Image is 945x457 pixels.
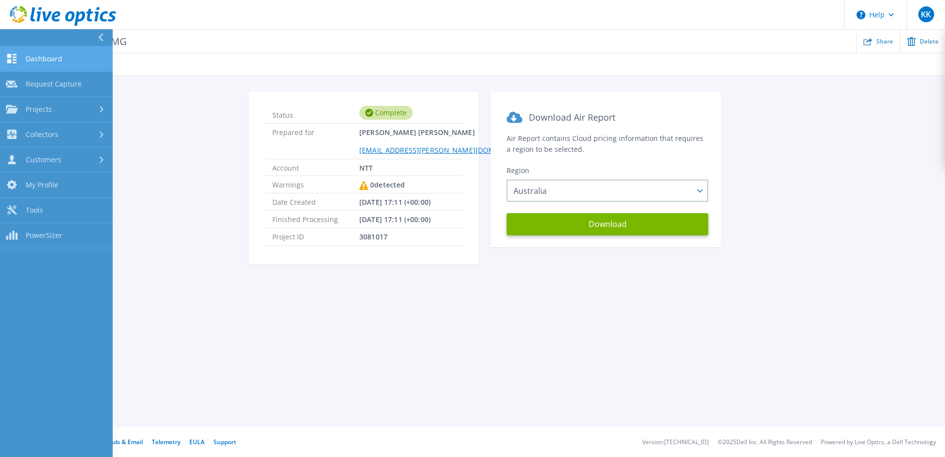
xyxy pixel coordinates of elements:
span: Projects [26,105,52,114]
a: Ads & Email [110,438,143,446]
li: Powered by Live Optics, a Dell Technology [821,439,936,446]
button: Download [507,213,708,235]
div: Australia [507,180,708,202]
span: Dashboard [26,54,62,63]
span: Delete [920,39,939,45]
span: NTT [359,159,373,176]
span: Finished Processing [272,211,359,228]
span: Region [507,166,529,175]
a: Support [214,438,236,446]
span: [PERSON_NAME] [PERSON_NAME] [359,124,533,158]
a: Telemetry [152,438,180,446]
span: Warnings [272,176,359,193]
span: 3081017 [359,228,387,245]
span: Tools [26,206,43,215]
div: 0 detected [359,176,405,194]
a: [EMAIL_ADDRESS][PERSON_NAME][DOMAIN_NAME] [359,145,533,155]
span: Project ID [272,228,359,245]
span: Share [876,39,893,45]
span: Air Report contains Cloud pricing information that requires a region to be selected. [507,134,703,154]
span: Prepared for [272,124,359,158]
span: Account [272,159,359,176]
span: KK [921,10,931,18]
span: Customers [26,155,61,164]
li: © 2025 Dell Inc. All Rights Reserved [718,439,812,446]
div: Complete [359,106,413,120]
span: Date Created [272,193,359,210]
span: PowerSizer [26,231,62,240]
span: [DATE] 17:11 (+00:00) [359,211,430,228]
span: Request Capture [26,80,82,89]
span: My Profile [26,181,58,189]
span: Status [272,106,359,119]
li: Version: [TECHNICAL_ID] [642,439,709,446]
span: Download Air Report [529,111,615,123]
span: [DATE] 17:11 (+00:00) [359,193,430,210]
span: Collectors [26,130,58,139]
a: EULA [189,438,205,446]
